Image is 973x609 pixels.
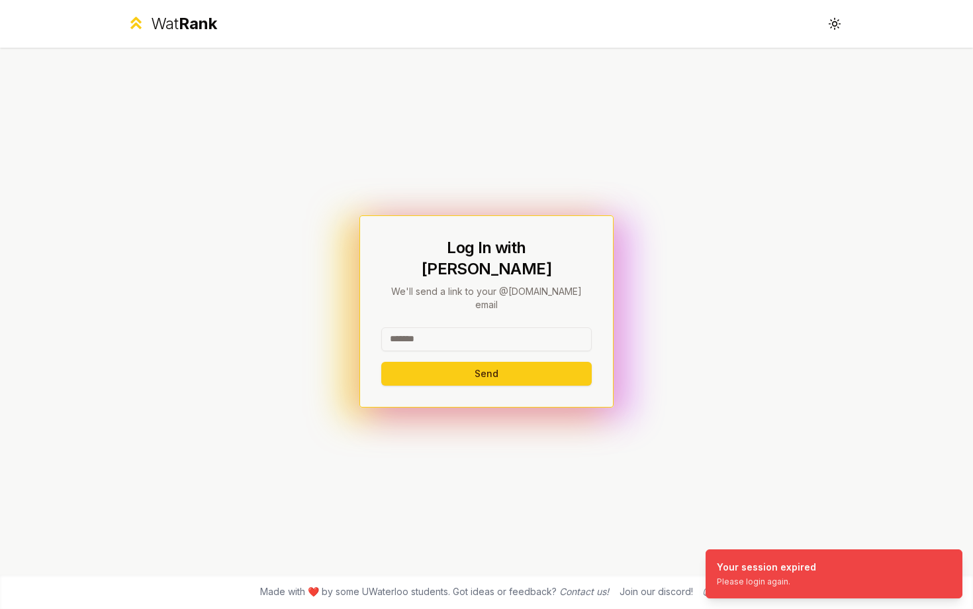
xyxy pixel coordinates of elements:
[559,586,609,597] a: Contact us!
[179,14,217,33] span: Rank
[381,362,592,386] button: Send
[717,577,816,587] div: Please login again.
[620,585,693,598] div: Join our discord!
[260,585,609,598] span: Made with ❤️ by some UWaterloo students. Got ideas or feedback?
[126,13,217,34] a: WatRank
[151,13,217,34] div: Wat
[717,561,816,574] div: Your session expired
[381,285,592,311] p: We'll send a link to your @[DOMAIN_NAME] email
[381,237,592,280] h1: Log In with [PERSON_NAME]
